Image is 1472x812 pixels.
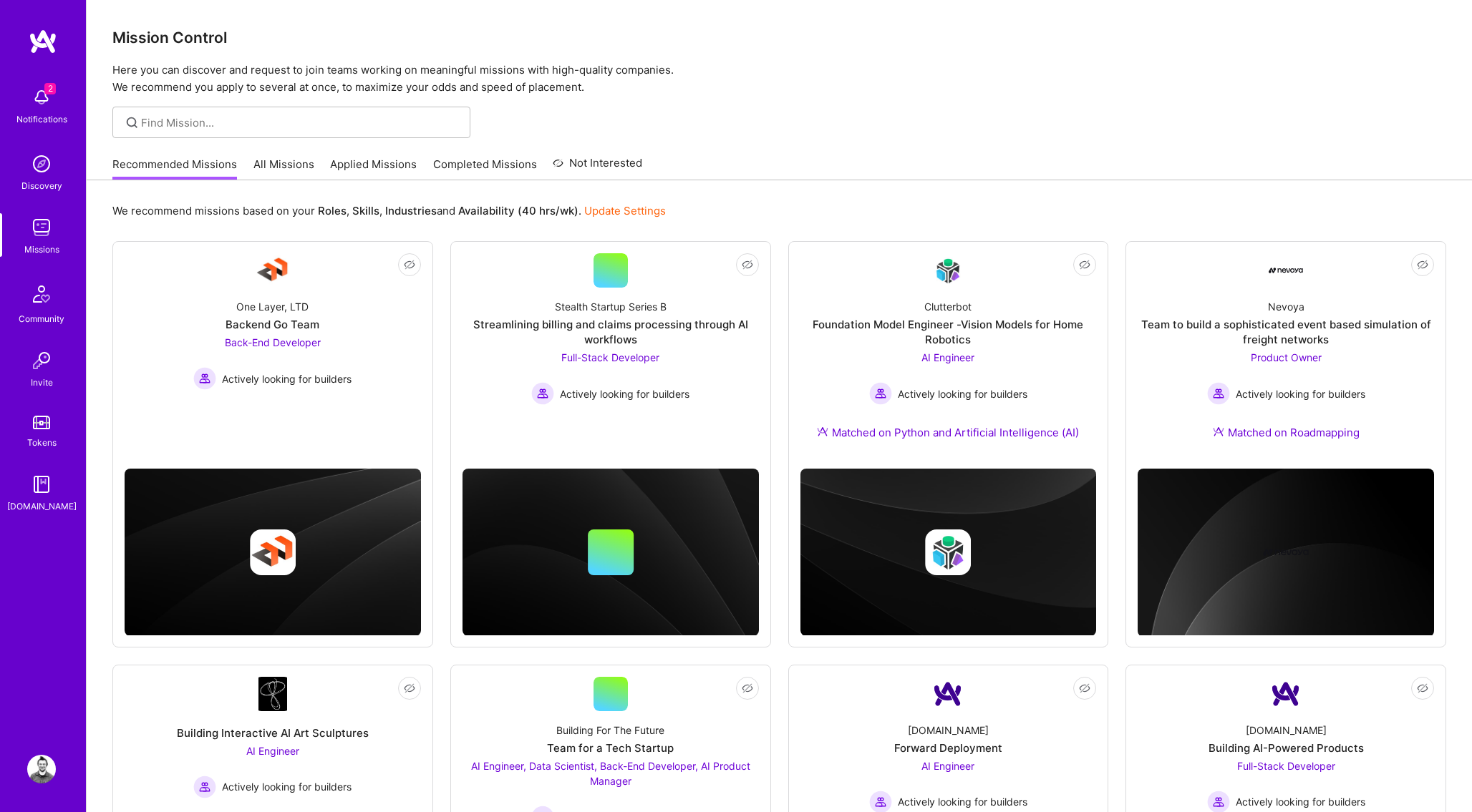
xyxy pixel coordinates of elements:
span: AI Engineer [246,745,299,757]
img: tokens [33,416,50,429]
span: Actively looking for builders [560,386,689,401]
a: Stealth Startup Series BStreamlining billing and claims processing through AI workflowsFull-Stack... [463,253,759,439]
div: [DOMAIN_NAME] [1246,723,1327,738]
div: Foundation Model Engineer -Vision Models for Home Robotics [800,317,1097,347]
img: discovery [27,150,56,178]
span: Actively looking for builders [898,794,1027,809]
a: Applied Missions [330,157,417,180]
div: [DOMAIN_NAME] [7,499,77,514]
div: Nevoya [1268,299,1304,314]
div: Forward Deployment [894,740,1002,755]
a: Completed Missions [433,157,537,180]
img: bell [27,83,56,112]
img: cover [1138,469,1434,637]
img: Actively looking for builders [869,382,892,405]
img: User Avatar [27,755,56,783]
img: Actively looking for builders [193,776,216,798]
span: 2 [44,83,56,94]
div: Missions [24,242,59,257]
span: AI Engineer, Data Scientist, Back-End Developer, AI Product Manager [471,760,750,787]
img: Company Logo [931,677,965,711]
div: Community [19,311,64,326]
div: Clutterbot [924,299,972,314]
span: Product Owner [1251,351,1322,363]
img: Company Logo [1269,268,1303,273]
p: We recommend missions based on your , , and . [112,203,666,218]
img: Ateam Purple Icon [1213,426,1224,437]
span: Actively looking for builders [1236,794,1365,809]
i: icon EyeClosed [1079,683,1090,694]
div: Team for a Tech Startup [547,740,674,755]
a: Company LogoOne Layer, LTDBackend Go TeamBack-End Developer Actively looking for buildersActively... [125,253,421,439]
i: icon EyeClosed [1079,259,1090,270]
b: Availability (40 hrs/wk) [458,204,578,217]
a: Company LogoNevoyaTeam to build a sophisticated event based simulation of freight networksProduct... [1138,253,1434,457]
img: Community [24,277,59,311]
img: teamwork [27,213,56,242]
a: Not Interested [553,155,642,180]
a: Update Settings [584,204,666,217]
span: Actively looking for builders [1236,386,1365,401]
span: Actively looking for builders [222,779,352,794]
div: Backend Go Team [226,317,319,332]
img: Actively looking for builders [193,367,216,390]
span: Full-Stack Developer [561,351,659,363]
i: icon EyeClosed [1417,259,1428,270]
div: [DOMAIN_NAME] [908,723,989,738]
div: Team to build a sophisticated event based simulation of freight networks [1138,317,1434,347]
i: icon EyeClosed [404,259,415,270]
b: Industries [385,204,437,217]
div: Invite [31,375,53,390]
div: Matched on Python and Artificial Intelligence (AI) [817,425,1079,440]
a: User Avatar [24,755,59,783]
i: icon EyeClosed [742,683,753,694]
span: Actively looking for builders [898,386,1027,401]
div: Stealth Startup Series B [555,299,667,314]
img: Company logo [1263,529,1309,575]
img: Ateam Purple Icon [817,426,828,437]
img: Actively looking for builders [531,382,554,405]
a: Company LogoClutterbotFoundation Model Engineer -Vision Models for Home RoboticsAI Engineer Activ... [800,253,1097,457]
img: Company Logo [256,253,290,288]
span: Full-Stack Developer [1237,760,1335,772]
input: Find Mission... [141,115,460,130]
img: Company Logo [931,254,965,288]
b: Skills [352,204,379,217]
i: icon EyeClosed [404,683,415,694]
div: Discovery [21,178,62,193]
a: Recommended Missions [112,157,237,180]
img: guide book [27,470,56,499]
i: icon EyeClosed [742,259,753,270]
img: Company logo [925,529,971,575]
i: icon SearchGrey [124,114,140,131]
p: Here you can discover and request to join teams working on meaningful missions with high-quality ... [112,62,1446,96]
img: Company Logo [1269,677,1303,711]
img: Company Logo [258,677,287,711]
span: AI Engineer [921,760,974,772]
h3: Mission Control [112,29,1446,47]
img: logo [29,29,57,54]
img: Invite [27,346,56,375]
img: cover [800,469,1097,636]
span: AI Engineer [921,351,974,363]
div: Building AI-Powered Products [1209,740,1364,755]
div: Notifications [16,112,67,127]
span: Actively looking for builders [222,371,352,386]
img: Company logo [250,529,296,575]
img: cover [125,469,421,636]
div: Building Interactive AI Art Sculptures [177,725,369,740]
img: Actively looking for builders [1207,382,1230,405]
a: All Missions [253,157,314,180]
span: Back-End Developer [225,336,321,348]
div: One Layer, LTD [236,299,309,314]
b: Roles [318,204,347,217]
img: cover [463,469,759,636]
div: Building For The Future [556,723,664,738]
div: Streamlining billing and claims processing through AI workflows [463,317,759,347]
div: Tokens [27,435,57,450]
i: icon EyeClosed [1417,683,1428,694]
div: Matched on Roadmapping [1213,425,1360,440]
